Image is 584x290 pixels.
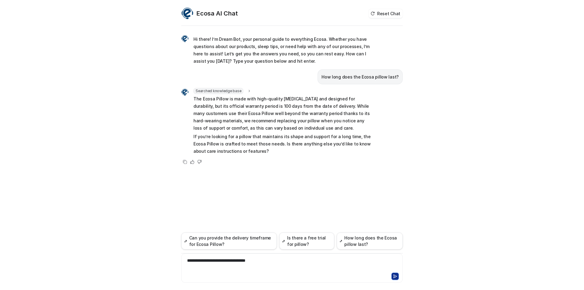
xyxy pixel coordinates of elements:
img: Widget [181,35,189,42]
p: The Ecosa Pillow is made with high-quality [MEDICAL_DATA] and designed for durability, but its of... [193,95,371,132]
button: Reset Chat [369,9,403,18]
img: Widget [181,7,193,19]
button: How long does the Ecosa pillow last? [337,232,403,250]
p: How long does the Ecosa pillow last? [322,73,399,81]
p: Hi there! I’m Dream Bot, your personal guide to everything Ecosa. Whether you have questions abou... [193,36,371,65]
button: Can you provide the delivery timeframe for Ecosa Pillow? [181,232,277,250]
p: If you’re looking for a pillow that maintains its shape and support for a long time, the Ecosa Pi... [193,133,371,155]
span: Searched knowledge base [193,88,243,94]
img: Widget [181,89,189,96]
h2: Ecosa AI Chat [196,9,238,18]
button: Is there a free trial for pillow? [279,232,334,250]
